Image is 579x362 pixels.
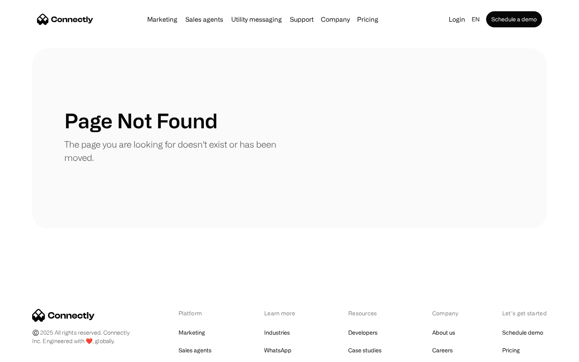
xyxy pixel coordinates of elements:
[348,327,378,338] a: Developers
[502,327,543,338] a: Schedule demo
[264,309,306,317] div: Learn more
[8,347,48,359] aside: Language selected: English
[432,327,455,338] a: About us
[348,345,382,356] a: Case studies
[432,309,460,317] div: Company
[264,345,292,356] a: WhatsApp
[287,16,317,23] a: Support
[179,345,211,356] a: Sales agents
[264,327,290,338] a: Industries
[446,14,468,25] a: Login
[502,345,520,356] a: Pricing
[486,11,542,27] a: Schedule a demo
[64,109,218,133] h1: Page Not Found
[182,16,226,23] a: Sales agents
[228,16,285,23] a: Utility messaging
[432,345,453,356] a: Careers
[472,14,480,25] div: en
[179,309,222,317] div: Platform
[348,309,390,317] div: Resources
[16,348,48,359] ul: Language list
[144,16,181,23] a: Marketing
[354,16,382,23] a: Pricing
[64,138,289,164] p: The page you are looking for doesn't exist or has been moved.
[502,309,547,317] div: Let’s get started
[179,327,205,338] a: Marketing
[321,14,350,25] div: Company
